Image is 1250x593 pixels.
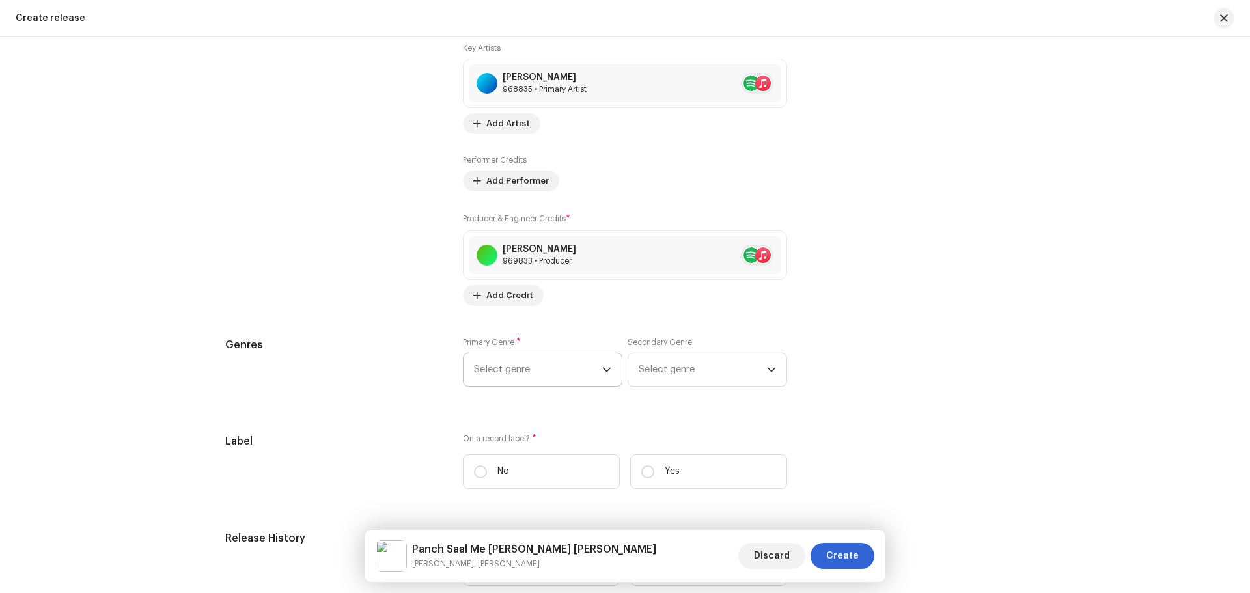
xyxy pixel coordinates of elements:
[412,557,656,570] small: Panch Saal Me Mukhiya Ji Ka Kaila
[602,353,611,386] div: dropdown trigger
[811,543,874,569] button: Create
[463,337,521,348] label: Primary Genre
[463,113,540,134] button: Add Artist
[767,353,776,386] div: dropdown trigger
[463,43,501,53] label: Key Artists
[225,337,442,353] h5: Genres
[463,285,544,306] button: Add Credit
[503,244,576,255] div: [PERSON_NAME]
[486,283,533,309] span: Add Credit
[474,353,602,386] span: Select genre
[497,465,509,478] p: No
[225,531,442,546] h5: Release History
[503,256,576,266] div: Producer
[665,465,680,478] p: Yes
[463,434,787,444] label: On a record label?
[463,171,559,191] button: Add Performer
[486,168,549,194] span: Add Performer
[754,543,790,569] span: Discard
[225,434,442,449] h5: Label
[412,542,656,557] h5: Panch Saal Me Mukhiya Ji Ka Kaila
[738,543,805,569] button: Discard
[503,72,587,83] div: [PERSON_NAME]
[463,215,566,223] small: Producer & Engineer Credits
[463,155,527,165] label: Performer Credits
[376,540,407,572] img: 45bd357f-b584-4c6c-adb0-040f70b42956
[503,84,587,94] div: Primary Artist
[628,337,692,348] label: Secondary Genre
[826,543,859,569] span: Create
[639,353,767,386] span: Select genre
[486,111,530,137] span: Add Artist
